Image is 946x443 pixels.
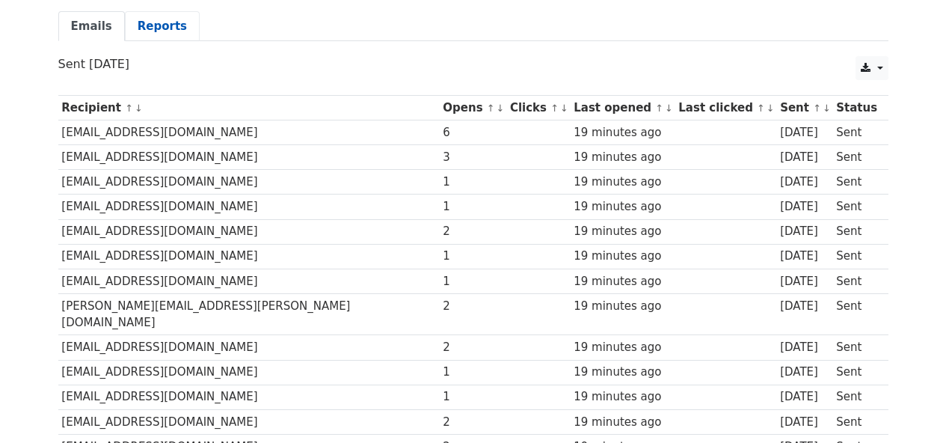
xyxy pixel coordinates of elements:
[832,120,880,145] td: Sent
[780,124,829,141] div: [DATE]
[443,174,503,191] div: 1
[443,223,503,240] div: 2
[832,360,880,385] td: Sent
[443,198,503,216] div: 1
[58,360,440,385] td: [EMAIL_ADDRESS][DOMAIN_NAME]
[574,339,671,356] div: 19 minutes ago
[665,103,673,114] a: ↓
[443,273,503,290] div: 1
[675,96,777,120] th: Last clicked
[574,174,671,191] div: 19 minutes ago
[832,409,880,434] td: Sent
[832,195,880,219] td: Sent
[58,269,440,293] td: [EMAIL_ADDRESS][DOMAIN_NAME]
[813,103,821,114] a: ↑
[58,244,440,269] td: [EMAIL_ADDRESS][DOMAIN_NAME]
[574,388,671,406] div: 19 minutes ago
[832,219,880,244] td: Sent
[58,145,440,170] td: [EMAIL_ADDRESS][DOMAIN_NAME]
[832,293,880,335] td: Sent
[832,269,880,293] td: Sent
[780,174,829,191] div: [DATE]
[58,385,440,409] td: [EMAIL_ADDRESS][DOMAIN_NAME]
[58,195,440,219] td: [EMAIL_ADDRESS][DOMAIN_NAME]
[780,388,829,406] div: [DATE]
[58,409,440,434] td: [EMAIL_ADDRESS][DOMAIN_NAME]
[135,103,143,114] a: ↓
[574,414,671,431] div: 19 minutes ago
[58,120,440,145] td: [EMAIL_ADDRESS][DOMAIN_NAME]
[125,11,200,42] a: Reports
[832,385,880,409] td: Sent
[780,198,829,216] div: [DATE]
[443,124,503,141] div: 6
[780,364,829,381] div: [DATE]
[780,414,829,431] div: [DATE]
[58,11,125,42] a: Emails
[125,103,133,114] a: ↑
[832,145,880,170] td: Sent
[58,170,440,195] td: [EMAIL_ADDRESS][DOMAIN_NAME]
[655,103,663,114] a: ↑
[767,103,775,114] a: ↓
[574,364,671,381] div: 19 minutes ago
[574,223,671,240] div: 19 minutes ago
[780,339,829,356] div: [DATE]
[757,103,765,114] a: ↑
[443,388,503,406] div: 1
[574,273,671,290] div: 19 minutes ago
[574,248,671,265] div: 19 minutes ago
[832,170,880,195] td: Sent
[780,298,829,315] div: [DATE]
[780,223,829,240] div: [DATE]
[443,339,503,356] div: 2
[443,248,503,265] div: 1
[58,335,440,360] td: [EMAIL_ADDRESS][DOMAIN_NAME]
[780,248,829,265] div: [DATE]
[780,149,829,166] div: [DATE]
[574,298,671,315] div: 19 minutes ago
[443,414,503,431] div: 2
[440,96,507,120] th: Opens
[574,198,671,216] div: 19 minutes ago
[58,96,440,120] th: Recipient
[776,96,832,120] th: Sent
[497,103,505,114] a: ↓
[58,56,888,72] p: Sent [DATE]
[443,364,503,381] div: 1
[570,96,675,120] th: Last opened
[550,103,559,114] a: ↑
[574,124,671,141] div: 19 minutes ago
[780,273,829,290] div: [DATE]
[506,96,570,120] th: Clicks
[487,103,495,114] a: ↑
[58,219,440,244] td: [EMAIL_ADDRESS][DOMAIN_NAME]
[871,371,946,443] iframe: Chat Widget
[832,335,880,360] td: Sent
[443,298,503,315] div: 2
[832,244,880,269] td: Sent
[823,103,831,114] a: ↓
[560,103,568,114] a: ↓
[574,149,671,166] div: 19 minutes ago
[443,149,503,166] div: 3
[832,96,880,120] th: Status
[58,293,440,335] td: [PERSON_NAME][EMAIL_ADDRESS][PERSON_NAME][DOMAIN_NAME]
